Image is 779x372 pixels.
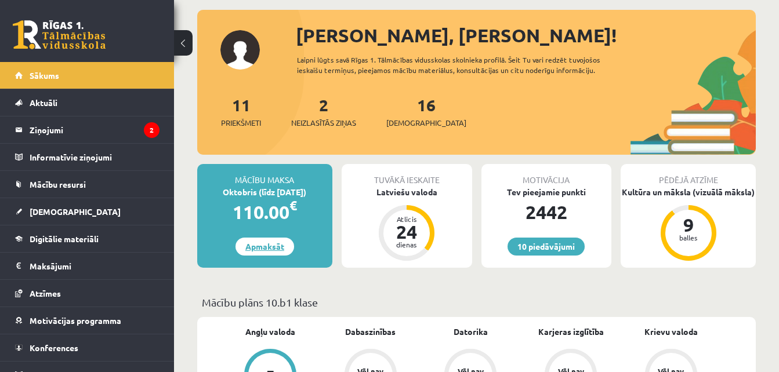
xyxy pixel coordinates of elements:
[621,186,756,262] a: Kultūra un māksla (vizuālā māksla) 9 balles
[389,216,424,223] div: Atlicis
[30,253,160,279] legend: Maksājumi
[342,164,472,186] div: Tuvākā ieskaite
[15,171,160,198] a: Mācību resursi
[671,234,706,241] div: balles
[389,223,424,241] div: 24
[538,326,604,338] a: Karjeras izglītība
[30,144,160,170] legend: Informatīvie ziņojumi
[30,234,99,244] span: Digitālie materiāli
[15,198,160,225] a: [DEMOGRAPHIC_DATA]
[386,94,466,129] a: 16[DEMOGRAPHIC_DATA]
[30,315,121,326] span: Motivācijas programma
[13,20,106,49] a: Rīgas 1. Tālmācības vidusskola
[481,198,612,226] div: 2442
[144,122,160,138] i: 2
[15,225,160,252] a: Digitālie materiāli
[30,116,160,143] legend: Ziņojumi
[386,117,466,129] span: [DEMOGRAPHIC_DATA]
[291,94,356,129] a: 2Neizlasītās ziņas
[644,326,698,338] a: Krievu valoda
[621,186,756,198] div: Kultūra un māksla (vizuālā māksla)
[297,54,632,75] div: Laipni lūgts savā Rīgas 1. Tālmācības vidusskolas skolnieka profilā. Šeit Tu vari redzēt tuvojošo...
[197,164,332,186] div: Mācību maksa
[15,307,160,334] a: Motivācijas programma
[197,186,332,198] div: Oktobris (līdz [DATE])
[15,280,160,307] a: Atzīmes
[197,198,332,226] div: 110.00
[289,197,297,214] span: €
[15,144,160,170] a: Informatīvie ziņojumi
[345,326,396,338] a: Dabaszinības
[15,253,160,279] a: Maksājumi
[30,206,121,217] span: [DEMOGRAPHIC_DATA]
[15,116,160,143] a: Ziņojumi2
[15,89,160,116] a: Aktuāli
[15,334,160,361] a: Konferences
[235,238,294,256] a: Apmaksāt
[671,216,706,234] div: 9
[621,164,756,186] div: Pēdējā atzīme
[30,70,59,81] span: Sākums
[30,97,57,108] span: Aktuāli
[454,326,488,338] a: Datorika
[15,62,160,89] a: Sākums
[221,117,261,129] span: Priekšmeti
[291,117,356,129] span: Neizlasītās ziņas
[481,164,612,186] div: Motivācija
[30,342,78,353] span: Konferences
[342,186,472,262] a: Latviešu valoda Atlicis 24 dienas
[221,94,261,129] a: 11Priekšmeti
[296,21,756,49] div: [PERSON_NAME], [PERSON_NAME]!
[245,326,295,338] a: Angļu valoda
[481,186,612,198] div: Tev pieejamie punkti
[30,179,86,189] span: Mācību resursi
[389,241,424,248] div: dienas
[202,294,751,310] p: Mācību plāns 10.b1 klase
[508,238,585,256] a: 10 piedāvājumi
[30,288,61,298] span: Atzīmes
[342,186,472,198] div: Latviešu valoda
